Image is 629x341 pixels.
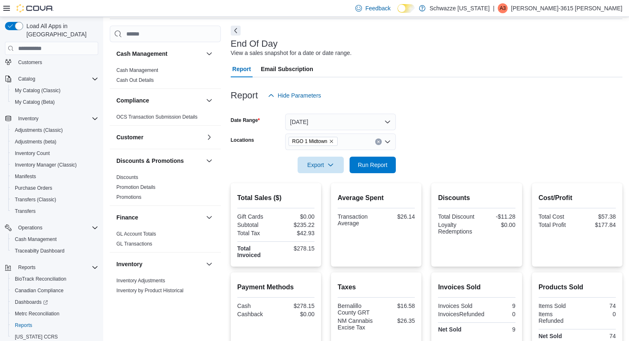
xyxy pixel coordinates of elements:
[378,303,415,309] div: $16.58
[15,87,61,94] span: My Catalog (Classic)
[12,309,98,319] span: Metrc Reconciliation
[12,286,67,296] a: Canadian Compliance
[237,213,274,220] div: Gift Cards
[8,245,102,257] button: Traceabilty Dashboard
[265,87,324,104] button: Hide Parameters
[438,213,475,220] div: Total Discount
[15,57,45,67] a: Customers
[12,274,70,284] a: BioTrack Reconciliation
[12,297,51,307] a: Dashboards
[438,193,515,203] h2: Discounts
[438,303,475,309] div: Invoices Sold
[15,127,63,134] span: Adjustments (Classic)
[15,74,98,84] span: Catalog
[15,173,36,180] span: Manifests
[338,317,375,331] div: NM Cannabis Excise Tax
[12,206,39,216] a: Transfers
[15,322,32,329] span: Reports
[12,246,68,256] a: Traceabilty Dashboard
[12,160,80,170] a: Inventory Manager (Classic)
[17,4,54,12] img: Cova
[12,183,56,193] a: Purchase Orders
[116,260,203,268] button: Inventory
[15,185,52,191] span: Purchase Orders
[292,137,327,145] span: RGO 1 Midtown
[116,114,198,120] a: OCS Transaction Submission Details
[204,156,214,166] button: Discounts & Promotions
[116,277,165,284] span: Inventory Adjustments
[12,195,98,205] span: Transfers (Classic)
[18,264,35,271] span: Reports
[338,193,415,203] h2: Average Spent
[231,39,278,49] h3: End Of Day
[18,59,42,66] span: Customers
[18,224,43,231] span: Operations
[18,115,38,122] span: Inventory
[438,222,475,235] div: Loyalty Redemptions
[12,246,98,256] span: Traceabilty Dashboard
[15,114,98,124] span: Inventory
[298,157,344,173] button: Export
[204,259,214,269] button: Inventory
[237,311,274,317] div: Cashback
[116,67,158,73] a: Cash Management
[338,282,415,292] h2: Taxes
[237,245,261,258] strong: Total Invoiced
[2,262,102,273] button: Reports
[110,112,221,125] div: Compliance
[12,234,98,244] span: Cash Management
[478,326,515,333] div: 9
[8,205,102,217] button: Transfers
[12,309,63,319] a: Metrc Reconciliation
[15,236,57,243] span: Cash Management
[277,230,314,236] div: $42.93
[12,206,98,216] span: Transfers
[2,222,102,234] button: Operations
[438,326,461,333] strong: Net Sold
[15,74,38,84] button: Catalog
[539,213,576,220] div: Total Cost
[8,182,102,194] button: Purchase Orders
[15,99,55,105] span: My Catalog (Beta)
[116,174,138,180] a: Discounts
[12,297,98,307] span: Dashboards
[350,157,396,173] button: Run Report
[8,308,102,320] button: Metrc Reconciliation
[116,133,143,141] h3: Customer
[539,282,616,292] h2: Products Sold
[539,222,576,228] div: Total Profit
[116,67,158,74] span: Cash Management
[237,230,274,236] div: Total Tax
[579,222,616,228] div: $177.84
[116,50,203,58] button: Cash Management
[231,26,241,36] button: Next
[116,297,168,304] span: Inventory Count Details
[438,311,484,317] div: InvoicesRefunded
[237,282,314,292] h2: Payment Methods
[498,3,508,13] div: Adrianna-3615 Lerma
[15,299,48,305] span: Dashboards
[539,303,576,309] div: Items Sold
[12,160,98,170] span: Inventory Manager (Classic)
[15,162,77,168] span: Inventory Manager (Classic)
[277,245,314,252] div: $278.15
[116,278,165,284] a: Inventory Adjustments
[329,139,334,144] button: Remove RGO 1 Midtown from selection in this group
[277,303,314,309] div: $278.15
[231,117,260,124] label: Date Range
[15,276,66,282] span: BioTrack Reconciliation
[15,223,98,233] span: Operations
[378,317,415,324] div: $26.35
[579,333,616,339] div: 74
[12,195,59,205] a: Transfers (Classic)
[116,260,142,268] h3: Inventory
[12,320,98,330] span: Reports
[116,77,154,83] span: Cash Out Details
[8,285,102,296] button: Canadian Compliance
[12,137,98,147] span: Adjustments (beta)
[116,194,142,200] span: Promotions
[116,213,203,222] button: Finance
[8,159,102,171] button: Inventory Manager (Classic)
[358,161,388,169] span: Run Report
